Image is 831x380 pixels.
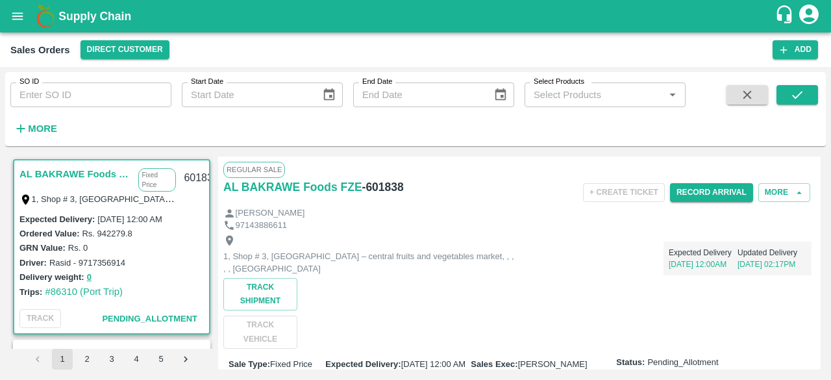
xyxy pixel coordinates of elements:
[670,183,753,202] button: Record Arrival
[19,272,84,282] label: Delivery weight:
[19,77,39,87] label: SO ID
[738,247,806,259] p: Updated Delivery
[28,123,57,134] strong: More
[176,344,226,374] div: 601837
[10,42,70,58] div: Sales Orders
[518,359,588,369] span: [PERSON_NAME]
[58,7,775,25] a: Supply Chain
[19,346,132,363] a: AL BAKRAWE Foods FZE
[738,259,806,270] p: [DATE] 02:17PM
[401,359,465,369] span: [DATE] 12:00 AM
[191,77,223,87] label: Start Date
[49,258,125,268] label: Rasid - 9717356914
[223,178,362,196] a: AL BAKRAWE Foods FZE
[19,214,95,224] label: Expected Delivery :
[325,359,401,369] label: Expected Delivery :
[223,278,297,310] button: Track Shipment
[10,82,171,107] input: Enter SO ID
[101,349,122,370] button: Go to page 3
[19,243,66,253] label: GRN Value:
[353,82,483,107] input: End Date
[138,168,176,192] p: Fixed Price
[362,77,392,87] label: End Date
[19,258,47,268] label: Driver:
[223,162,285,177] span: Regular Sale
[10,118,60,140] button: More
[32,194,422,204] label: 1, Shop # 3, [GEOGRAPHIC_DATA] – central fruits and vegetables market, , , , , [GEOGRAPHIC_DATA]
[102,314,197,323] span: Pending_Allotment
[669,247,738,259] p: Expected Delivery
[82,229,132,238] label: Rs. 942279.8
[126,349,147,370] button: Go to page 4
[758,183,810,202] button: More
[236,207,305,220] p: [PERSON_NAME]
[236,220,288,232] p: 97143886611
[3,1,32,31] button: open drawer
[45,286,123,297] a: #86310 (Port Trip)
[19,287,42,297] label: Trips:
[19,229,79,238] label: Ordered Value:
[229,359,270,369] label: Sale Type :
[68,243,88,253] label: Rs. 0
[182,82,312,107] input: Start Date
[176,163,226,194] div: 601838
[528,86,660,103] input: Select Products
[151,349,171,370] button: Go to page 5
[77,349,97,370] button: Go to page 2
[534,77,584,87] label: Select Products
[52,349,73,370] button: page 1
[773,40,818,59] button: Add
[669,259,738,270] p: [DATE] 12:00AM
[362,178,404,196] h6: - 601838
[647,357,718,369] span: Pending_Allotment
[87,270,92,285] button: 0
[797,3,821,30] div: account of current user
[223,251,515,275] p: 1, Shop # 3, [GEOGRAPHIC_DATA] – central fruits and vegetables market, , , , , [GEOGRAPHIC_DATA]
[317,82,341,107] button: Choose date
[616,357,645,369] label: Status:
[19,166,132,183] a: AL BAKRAWE Foods FZE
[471,359,517,369] label: Sales Exec :
[664,86,681,103] button: Open
[775,5,797,28] div: customer-support
[25,349,198,370] nav: pagination navigation
[270,359,312,369] span: Fixed Price
[97,214,162,224] label: [DATE] 12:00 AM
[488,82,513,107] button: Choose date
[81,40,169,59] button: Select DC
[58,10,131,23] b: Supply Chain
[175,349,196,370] button: Go to next page
[32,3,58,29] img: logo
